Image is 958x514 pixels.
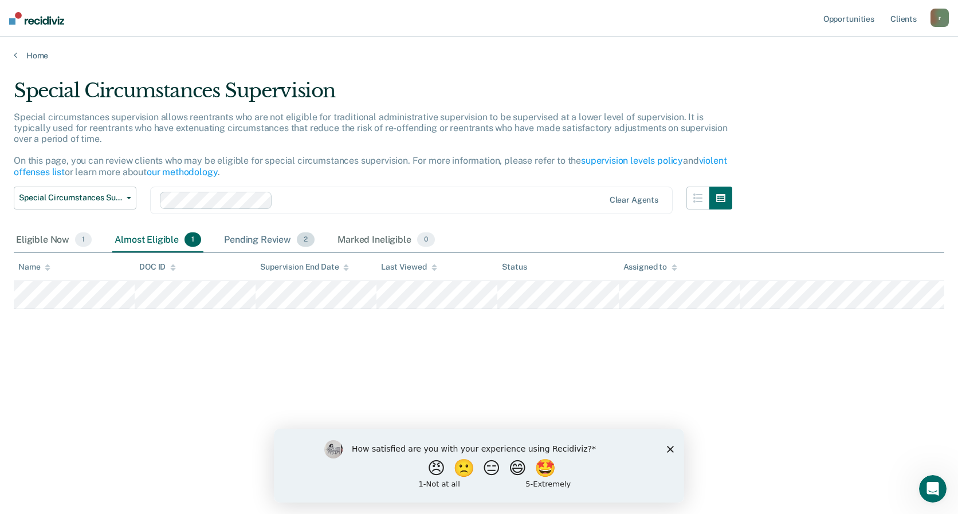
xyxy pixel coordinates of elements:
[14,187,136,209] button: Special Circumstances Supervision
[9,12,64,25] img: Recidiviz
[14,228,94,253] div: Eligible Now1
[14,112,728,177] p: Special circumstances supervision allows reentrants who are not eligible for traditional administ...
[919,475,947,503] iframe: Intercom live chat
[14,155,727,177] a: violent offenses list
[274,429,684,503] iframe: Survey by Kim from Recidiviz
[417,232,435,247] span: 0
[18,262,50,272] div: Name
[502,262,527,272] div: Status
[260,262,349,272] div: Supervision End Date
[14,50,944,61] a: Home
[112,228,203,253] div: Almost Eligible1
[19,193,122,203] span: Special Circumstances Supervision
[297,232,315,247] span: 2
[335,228,437,253] div: Marked Ineligible0
[381,262,437,272] div: Last Viewed
[610,195,658,205] div: Clear agents
[184,232,201,247] span: 1
[147,167,218,177] a: our methodology
[930,9,949,27] button: r
[623,262,677,272] div: Assigned to
[75,232,92,247] span: 1
[139,262,176,272] div: DOC ID
[14,79,732,112] div: Special Circumstances Supervision
[581,155,683,166] a: supervision levels policy
[222,228,317,253] div: Pending Review2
